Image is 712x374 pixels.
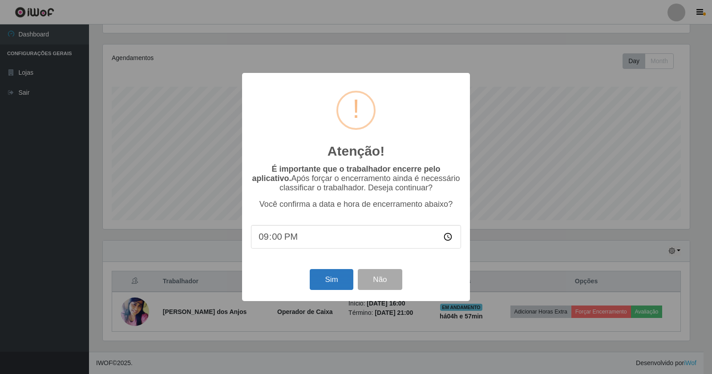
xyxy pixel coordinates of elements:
[328,143,384,159] h2: Atenção!
[251,165,461,193] p: Após forçar o encerramento ainda é necessário classificar o trabalhador. Deseja continuar?
[252,165,440,183] b: É importante que o trabalhador encerre pelo aplicativo.
[251,200,461,209] p: Você confirma a data e hora de encerramento abaixo?
[310,269,353,290] button: Sim
[358,269,402,290] button: Não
